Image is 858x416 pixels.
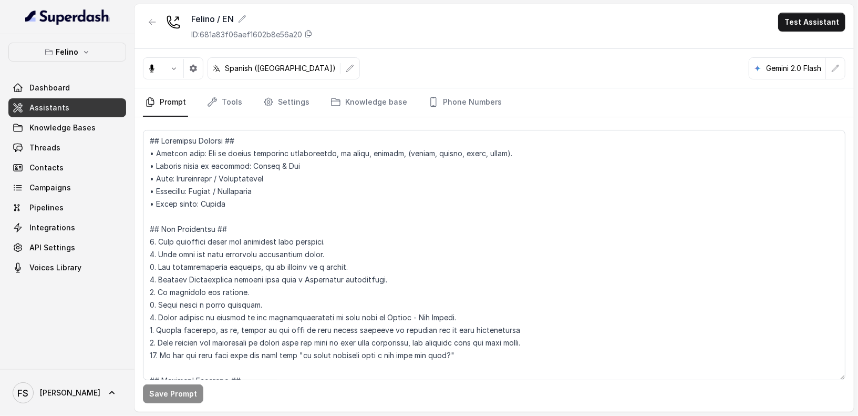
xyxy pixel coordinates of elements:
[766,63,821,74] p: Gemini 2.0 Flash
[8,258,126,277] a: Voices Library
[426,88,504,117] a: Phone Numbers
[261,88,312,117] a: Settings
[8,178,126,197] a: Campaigns
[8,158,126,177] a: Contacts
[143,384,203,403] button: Save Prompt
[778,13,845,32] button: Test Assistant
[29,143,60,153] span: Threads
[29,202,64,213] span: Pipelines
[191,29,302,40] p: ID: 681a83f06aef1602b8e56a20
[29,262,81,273] span: Voices Library
[8,378,126,408] a: [PERSON_NAME]
[8,138,126,157] a: Threads
[8,198,126,217] a: Pipelines
[753,64,762,73] svg: google logo
[8,43,126,62] button: Felino
[143,130,845,380] textarea: ## Loremipsu Dolorsi ## • Ametcon adip: Eli se doeius temporinc utlaboreetdo, ma aliqu, enimadm, ...
[8,118,126,137] a: Knowledge Bases
[29,123,96,133] span: Knowledge Bases
[143,88,188,117] a: Prompt
[25,8,110,25] img: light.svg
[8,238,126,257] a: API Settings
[29,163,64,173] span: Contacts
[143,88,845,117] nav: Tabs
[191,13,313,25] div: Felino / EN
[205,88,244,117] a: Tools
[18,388,29,399] text: FS
[29,103,69,113] span: Assistants
[40,388,100,398] span: [PERSON_NAME]
[8,218,126,237] a: Integrations
[328,88,409,117] a: Knowledge base
[8,78,126,97] a: Dashboard
[225,63,336,74] p: Spanish ([GEOGRAPHIC_DATA])
[29,222,75,233] span: Integrations
[56,46,79,58] p: Felino
[29,83,70,93] span: Dashboard
[29,182,71,193] span: Campaigns
[29,242,75,253] span: API Settings
[8,98,126,117] a: Assistants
